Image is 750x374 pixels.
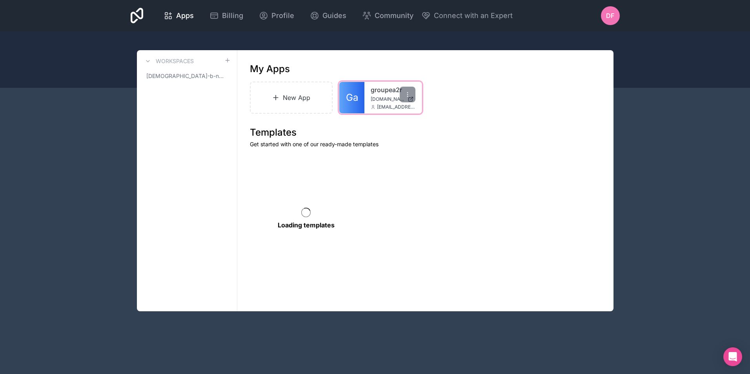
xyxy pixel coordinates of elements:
a: Guides [304,7,353,24]
a: Workspaces [143,56,194,66]
p: Get started with one of our ready-made templates [250,140,601,148]
span: [DOMAIN_NAME] [371,96,404,102]
a: New App [250,82,333,114]
h1: My Apps [250,63,290,75]
span: Ga [346,91,358,104]
span: [EMAIL_ADDRESS][DOMAIN_NAME] [377,104,415,110]
a: groupea2r [371,85,415,94]
span: Connect with an Expert [434,10,513,21]
a: [DOMAIN_NAME] [371,96,415,102]
span: DF [606,11,614,20]
div: Open Intercom Messenger [723,347,742,366]
span: Community [375,10,413,21]
h1: Templates [250,126,601,139]
span: [DEMOGRAPHIC_DATA]-b-ni-fio-ngaindiro [146,72,224,80]
a: Apps [157,7,200,24]
button: Connect with an Expert [421,10,513,21]
a: Community [356,7,420,24]
span: Apps [176,10,194,21]
span: Guides [322,10,346,21]
p: Loading templates [278,220,335,230]
a: Profile [253,7,300,24]
a: Ga [339,82,364,113]
a: [DEMOGRAPHIC_DATA]-b-ni-fio-ngaindiro [143,69,231,83]
a: Billing [203,7,249,24]
span: Billing [222,10,243,21]
span: Profile [271,10,294,21]
h3: Workspaces [156,57,194,65]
